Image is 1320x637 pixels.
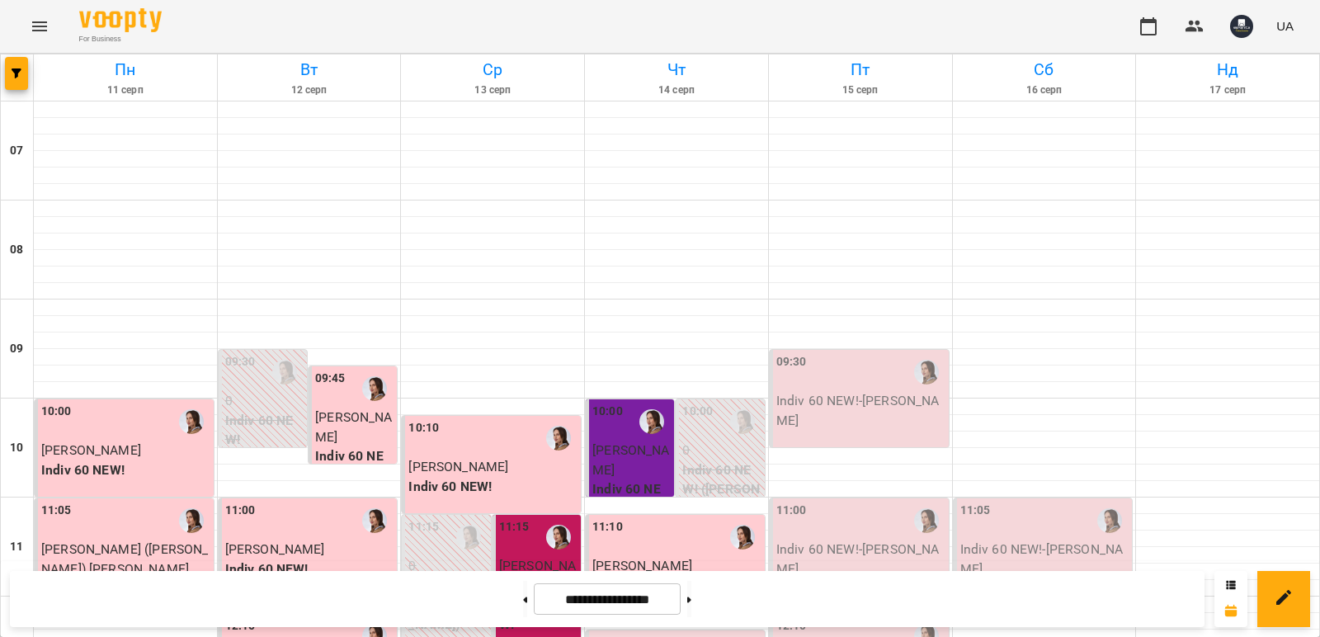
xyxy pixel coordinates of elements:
[499,558,576,593] span: [PERSON_NAME]
[36,57,214,83] h6: Пн
[771,83,950,98] h6: 15 серп
[225,391,304,411] p: 0
[10,538,23,556] h6: 11
[41,541,208,577] span: [PERSON_NAME] ([PERSON_NAME]) [PERSON_NAME]
[1097,508,1122,533] img: Стрижибовт Соломія
[1138,57,1317,83] h6: Нд
[225,411,304,450] p: Indiv 60 NEW!
[546,426,571,451] img: Стрижибовт Соломія
[362,376,387,401] img: Стрижибовт Соломія
[1138,83,1317,98] h6: 17 серп
[408,556,487,576] p: 0
[220,83,398,98] h6: 12 серп
[79,8,162,32] img: Voopty Logo
[41,403,72,421] label: 10:00
[79,34,162,45] span: For Business
[546,525,571,550] img: Стрижибовт Соломія
[771,57,950,83] h6: Пт
[315,409,392,445] span: [PERSON_NAME]
[592,479,671,518] p: Indiv 60 NEW!
[403,57,582,83] h6: Ср
[225,559,394,579] p: Indiv 60 NEW!
[408,419,439,437] label: 10:10
[914,508,939,533] img: Стрижибовт Соломія
[10,241,23,259] h6: 08
[682,403,713,421] label: 10:00
[682,460,761,519] p: Indiv 60 NEW! ([PERSON_NAME])
[592,403,623,421] label: 10:00
[682,441,761,460] p: 0
[36,83,214,98] h6: 11 серп
[587,57,766,83] h6: Чт
[776,353,807,371] label: 09:30
[272,360,297,385] img: Стрижибовт Соломія
[315,370,346,388] label: 09:45
[730,525,755,550] img: Стрижибовт Соломія
[179,409,204,434] img: Стрижибовт Соломія
[10,340,23,358] h6: 09
[225,353,256,371] label: 09:30
[960,540,1129,578] p: Indiv 60 NEW! - [PERSON_NAME]
[225,541,325,557] span: [PERSON_NAME]
[41,460,210,480] p: Indiv 60 NEW!
[592,518,623,536] label: 11:10
[587,83,766,98] h6: 14 серп
[960,502,991,520] label: 11:05
[10,439,23,457] h6: 10
[20,7,59,46] button: Menu
[776,502,807,520] label: 11:00
[1270,11,1300,41] button: UA
[776,391,945,430] p: Indiv 60 NEW! - [PERSON_NAME]
[456,525,481,550] img: Стрижибовт Соломія
[179,508,204,533] img: Стрижибовт Соломія
[776,540,945,578] p: Indiv 60 NEW! - [PERSON_NAME]
[914,360,939,385] img: Стрижибовт Соломія
[408,518,439,536] label: 11:15
[403,83,582,98] h6: 13 серп
[408,459,508,474] span: [PERSON_NAME]
[592,442,669,478] span: [PERSON_NAME]
[1230,15,1253,38] img: e7cd9ba82654fddca2813040462380a1.JPG
[10,142,23,160] h6: 07
[639,409,664,434] img: Стрижибовт Соломія
[225,502,256,520] label: 11:00
[362,508,387,533] img: Стрижибовт Соломія
[408,477,577,497] p: Indiv 60 NEW!
[955,57,1134,83] h6: Сб
[955,83,1134,98] h6: 16 серп
[1276,17,1294,35] span: UA
[730,409,755,434] img: Стрижибовт Соломія
[41,442,141,458] span: [PERSON_NAME]
[41,502,72,520] label: 11:05
[315,446,394,485] p: Indiv 60 NEW!
[220,57,398,83] h6: Вт
[499,518,530,536] label: 11:15
[592,558,692,573] span: [PERSON_NAME]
